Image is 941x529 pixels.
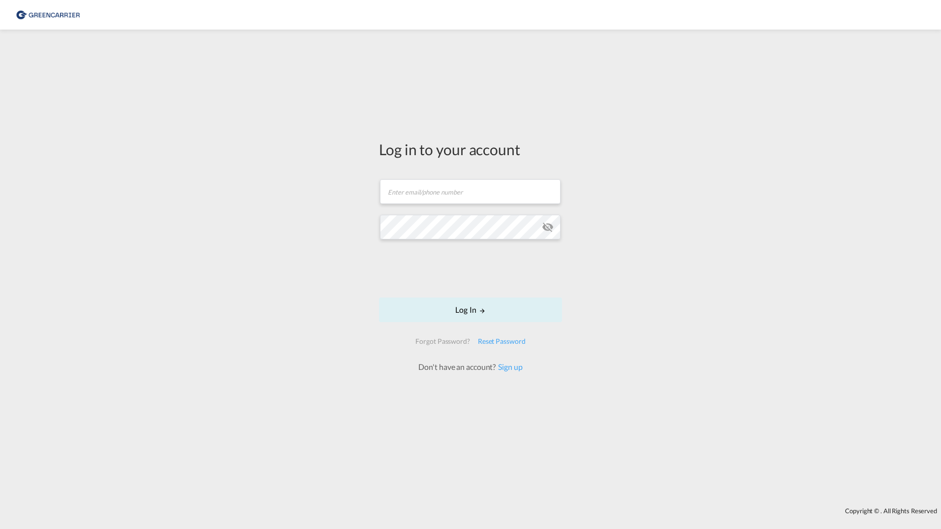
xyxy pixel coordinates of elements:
[379,139,562,160] div: Log in to your account
[496,362,522,371] a: Sign up
[380,179,561,204] input: Enter email/phone number
[474,332,530,350] div: Reset Password
[396,249,545,288] iframe: reCAPTCHA
[15,4,81,26] img: 609dfd708afe11efa14177256b0082fb.png
[411,332,473,350] div: Forgot Password?
[379,298,562,322] button: LOGIN
[408,362,533,372] div: Don't have an account?
[542,221,554,233] md-icon: icon-eye-off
